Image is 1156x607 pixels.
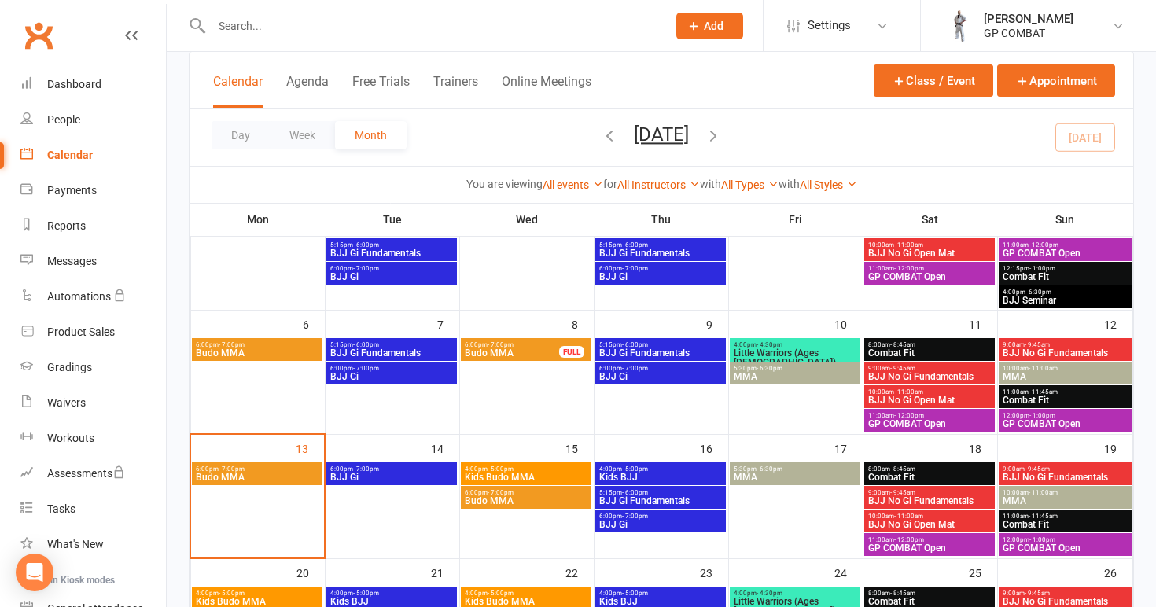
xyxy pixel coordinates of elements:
span: BJJ Gi Fundamentals [598,496,723,506]
a: Assessments [20,456,166,491]
span: BJJ No Gi Fundamentals [1002,473,1128,482]
div: Automations [47,290,111,303]
span: 5:15pm [329,241,454,248]
span: 10:00am [867,513,992,520]
span: 11:00am [867,265,992,272]
div: GP COMBAT [984,26,1073,40]
div: 22 [565,559,594,585]
span: - 11:45am [1029,513,1058,520]
button: Day [212,121,270,149]
div: 8 [572,311,594,337]
span: 10:00am [1002,489,1128,496]
span: BJJ No Gi Fundamentals [1002,597,1128,606]
span: - 4:30pm [757,590,782,597]
button: Week [270,121,335,149]
div: Gradings [47,361,92,373]
span: - 7:00pm [488,489,514,496]
span: 4:00pm [733,341,857,348]
span: - 7:00pm [622,365,648,372]
span: BJJ Gi [329,473,454,482]
a: Reports [20,208,166,244]
a: Automations [20,279,166,315]
span: BJJ Gi Fundamentals [329,248,454,258]
span: GP COMBAT Open [867,419,992,429]
span: - 7:00pm [219,465,245,473]
span: 6:00pm [329,265,454,272]
span: BJJ No Gi Open Mat [867,520,992,529]
span: 6:00pm [598,513,723,520]
span: 6:00pm [195,465,319,473]
div: 26 [1104,559,1132,585]
span: GP COMBAT Open [867,272,992,281]
span: BJJ No Gi Fundamentals [867,496,992,506]
span: 5:15pm [598,489,723,496]
div: FULL [559,346,584,358]
a: Workouts [20,421,166,456]
span: - 8:45am [890,590,915,597]
button: [DATE] [634,123,689,145]
span: - 9:45am [1025,590,1050,597]
div: Product Sales [47,326,115,338]
span: BJJ Gi [598,520,723,529]
a: People [20,102,166,138]
span: Little Warriors (Ages [DEMOGRAPHIC_DATA]) [733,348,857,367]
div: Workouts [47,432,94,444]
span: - 12:00pm [1029,241,1058,248]
strong: You are viewing [466,178,543,190]
span: 9:00am [1002,590,1128,597]
div: What's New [47,538,104,550]
button: Trainers [433,74,478,108]
span: - 8:45am [890,465,915,473]
span: - 6:00pm [353,341,379,348]
span: - 9:45am [1025,465,1050,473]
span: - 6:00pm [622,341,648,348]
span: Kids BJJ [329,597,454,606]
span: Combat Fit [867,473,992,482]
span: 12:15pm [1002,265,1128,272]
div: Open Intercom Messenger [16,554,53,591]
strong: with [779,178,800,190]
span: - 11:00am [1029,365,1058,372]
span: Kids Budo MMA [464,473,588,482]
span: 11:00am [1002,513,1128,520]
span: - 9:45am [1025,341,1050,348]
span: 5:15pm [598,341,723,348]
span: BJJ Seminar [1002,296,1128,305]
span: BJJ Gi [329,372,454,381]
div: 17 [834,435,863,461]
div: 25 [969,559,997,585]
span: 6:00pm [329,465,454,473]
button: Appointment [997,64,1115,97]
span: Budo MMA [195,348,319,358]
th: Wed [459,203,594,236]
div: Assessments [47,467,125,480]
span: - 7:00pm [622,265,648,272]
div: 7 [437,311,459,337]
span: 5:15pm [598,241,723,248]
span: 11:00am [867,536,992,543]
strong: with [700,178,721,190]
div: Calendar [47,149,93,161]
span: Add [704,20,723,32]
span: Combat Fit [867,348,992,358]
span: - 6:30pm [1025,289,1051,296]
a: Dashboard [20,67,166,102]
span: 4:00pm [195,590,319,597]
strong: for [603,178,617,190]
a: All Instructors [617,178,700,191]
span: 5:30pm [733,365,857,372]
span: 4:00pm [598,590,723,597]
span: MMA [1002,496,1128,506]
span: 6:00pm [329,365,454,372]
span: Budo MMA [464,348,560,358]
span: 6:00pm [195,341,319,348]
span: MMA [733,372,857,381]
span: BJJ Gi [598,372,723,381]
div: 23 [700,559,728,585]
span: Combat Fit [1002,272,1128,281]
button: Online Meetings [502,74,591,108]
span: 6:00pm [464,341,560,348]
span: 4:00pm [464,590,588,597]
button: Calendar [213,74,263,108]
span: BJJ Gi Fundamentals [598,248,723,258]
